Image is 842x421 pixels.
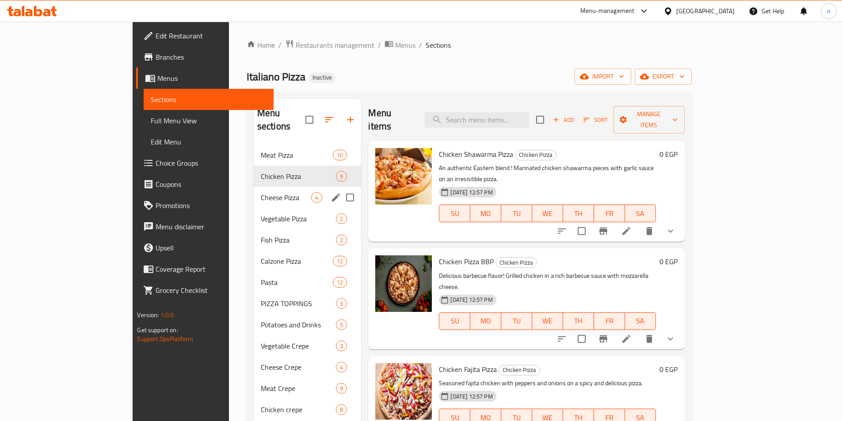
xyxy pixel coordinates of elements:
[375,148,432,205] img: Chicken Shawarma Pizza
[336,383,347,394] div: items
[254,250,362,272] div: Calzone Pizza12
[665,226,676,236] svg: Show Choices
[642,71,685,82] span: export
[426,40,451,50] span: Sections
[439,255,494,268] span: Chicken Pizza BBP
[336,342,347,350] span: 3
[495,257,537,268] div: Chicken Pizza
[156,243,266,253] span: Upsell
[261,256,333,266] span: Calzone Pizza
[827,6,831,16] span: n
[261,362,336,372] span: Cheese Crepe
[136,280,273,301] a: Grocery Checklist
[336,384,347,393] span: 9
[254,208,362,229] div: Vegetable Pizza2
[309,74,335,81] span: Inactive
[261,298,336,309] span: PIZZA TOPPINGS
[567,207,591,220] span: TH
[136,195,273,216] a: Promotions
[333,278,347,287] span: 12
[552,115,575,125] span: Add
[278,40,282,50] li: /
[296,40,374,50] span: Restaurants management
[447,296,496,304] span: [DATE] 12:57 PM
[257,106,306,133] h2: Menu sections
[261,171,336,182] span: Chicken Pizza
[659,363,678,375] h6: 0 EGP
[532,312,563,330] button: WE
[439,148,513,161] span: Chicken Shawarma Pizza
[447,392,496,401] span: [DATE] 12:57 PM
[625,205,656,222] button: SA
[333,151,347,159] span: 10
[254,166,362,187] div: Chicken Pizza9
[536,207,560,220] span: WE
[254,144,362,166] div: Meat Pizza10
[443,315,467,327] span: SU
[515,150,556,160] div: Chicken Pizza
[136,237,273,258] a: Upsell
[395,40,415,50] span: Menus
[470,312,501,330] button: MO
[261,404,336,415] span: Chicken crepe
[261,383,336,394] span: Meat Crepe
[536,315,560,327] span: WE
[639,220,660,242] button: delete
[580,6,635,16] div: Menu-management
[336,321,347,329] span: 5
[660,328,681,349] button: show more
[439,363,497,376] span: Chicken Fajita Pizza
[572,222,591,240] span: Select to update
[254,293,362,314] div: PIZZA TOPPINGS3
[144,110,273,131] a: Full Menu View
[336,235,347,245] div: items
[151,94,266,105] span: Sections
[336,300,347,308] span: 3
[254,272,362,293] div: Pasta12
[137,309,159,321] span: Version:
[551,220,572,242] button: sort-choices
[505,207,529,220] span: TU
[621,226,632,236] a: Edit menu item
[439,270,655,292] p: Delicious barbecue flavor! Grilled chicken in a rich barbecue sauce with mozzarella cheese.
[261,235,336,245] span: Fish Pizza
[336,172,347,181] span: 9
[593,220,614,242] button: Branch-specific-item
[311,192,322,203] div: items
[136,258,273,280] a: Coverage Report
[312,193,322,202] span: 4
[156,264,266,274] span: Coverage Report
[261,341,336,351] span: Vegetable Crepe
[575,68,631,85] button: import
[136,174,273,195] a: Coupons
[336,404,347,415] div: items
[336,215,347,223] span: 2
[137,333,193,345] a: Support.OpsPlatform
[593,328,614,349] button: Branch-specific-item
[254,229,362,250] div: Fish Pizza2
[247,67,305,87] span: Italiano Pizza
[598,315,621,327] span: FR
[443,207,467,220] span: SU
[151,115,266,126] span: Full Menu View
[583,115,608,125] span: Sort
[439,163,655,185] p: An authentic Eastern blend ! Marinated chicken shawarma pieces with garlic sauce on an irresistib...
[254,378,362,399] div: Meat Crepe9
[613,106,684,133] button: Manage items
[336,236,347,244] span: 2
[247,39,692,51] nav: breadcrumb
[635,68,692,85] button: export
[375,363,432,420] img: Chicken Fajita Pizza
[629,315,652,327] span: SA
[261,277,333,288] span: Pasta
[665,334,676,344] svg: Show Choices
[254,357,362,378] div: Cheese Crepe4
[156,285,266,296] span: Grocery Checklist
[336,406,347,414] span: 8
[333,257,347,265] span: 12
[505,315,529,327] span: TU
[336,298,347,309] div: items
